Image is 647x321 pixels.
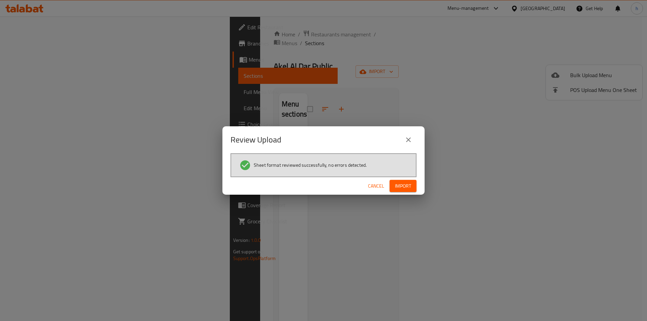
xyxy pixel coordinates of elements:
[400,132,417,148] button: close
[390,180,417,192] button: Import
[365,180,387,192] button: Cancel
[254,162,367,168] span: Sheet format reviewed successfully, no errors detected.
[230,134,281,145] h2: Review Upload
[395,182,411,190] span: Import
[368,182,384,190] span: Cancel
